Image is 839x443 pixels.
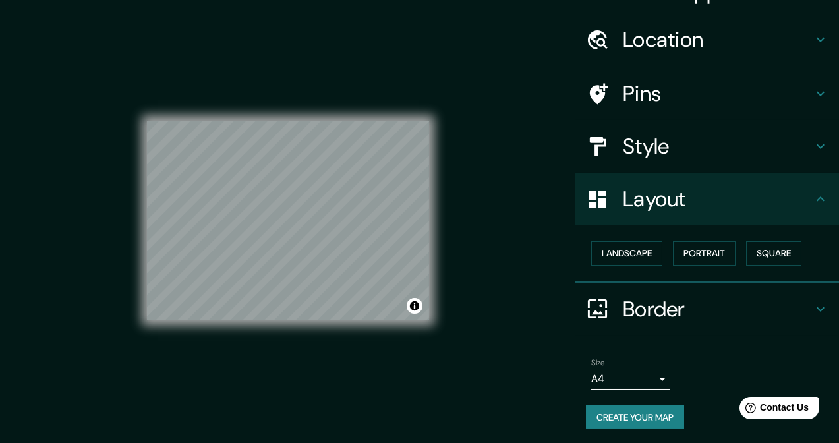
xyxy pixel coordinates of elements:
canvas: Map [147,121,429,320]
button: Create your map [586,405,684,430]
div: Pins [575,67,839,120]
div: A4 [591,369,670,390]
label: Size [591,357,605,368]
h4: Layout [623,186,813,212]
div: Border [575,283,839,336]
div: Style [575,120,839,173]
button: Landscape [591,241,662,266]
h4: Border [623,296,813,322]
iframe: Help widget launcher [722,392,825,428]
button: Portrait [673,241,736,266]
h4: Pins [623,80,813,107]
h4: Style [623,133,813,160]
h4: Location [623,26,813,53]
button: Square [746,241,801,266]
div: Location [575,13,839,66]
div: Layout [575,173,839,225]
button: Toggle attribution [407,298,422,314]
